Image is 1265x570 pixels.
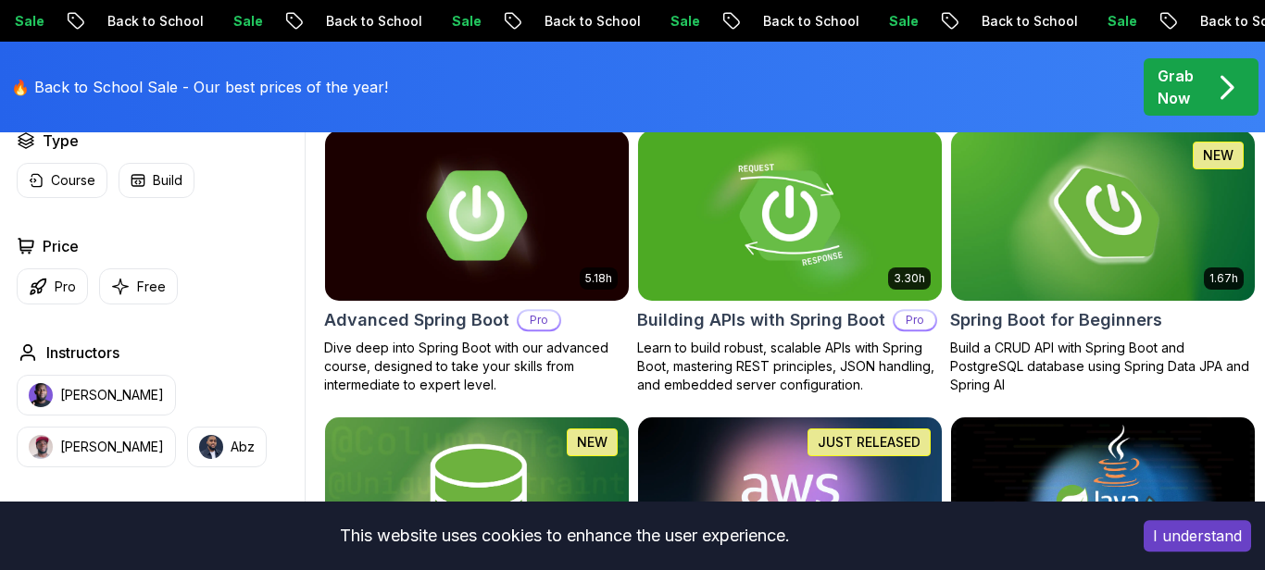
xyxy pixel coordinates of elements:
p: Back to School [68,12,194,31]
p: Back to School [942,12,1068,31]
p: Sale [412,12,471,31]
p: Free [137,278,166,296]
button: Build [119,163,194,198]
button: instructor imgAbz [187,427,267,467]
button: instructor img[PERSON_NAME] [17,375,176,415]
p: Sale [631,12,690,31]
p: Sale [1068,12,1127,31]
p: Pro [55,278,76,296]
button: Course [17,163,107,198]
button: instructor img[PERSON_NAME] [17,427,176,467]
p: Back to School [505,12,631,31]
p: 🔥 Back to School Sale - Our best prices of the year! [11,76,388,98]
p: Abz [231,438,255,456]
button: Free [99,268,178,304]
img: Spring Boot for Beginners card [951,130,1255,301]
a: Advanced Spring Boot card5.18hAdvanced Spring BootProDive deep into Spring Boot with our advanced... [324,130,630,394]
h2: Type [43,130,79,152]
img: Building APIs with Spring Boot card [638,130,942,301]
p: Dive deep into Spring Boot with our advanced course, designed to take your skills from intermedia... [324,339,630,394]
p: Sale [849,12,908,31]
p: [PERSON_NAME] [60,438,164,456]
p: Build [153,171,182,190]
a: Spring Boot for Beginners card1.67hNEWSpring Boot for BeginnersBuild a CRUD API with Spring Boot ... [950,130,1256,394]
h2: Spring Boot for Beginners [950,307,1162,333]
p: Course [51,171,95,190]
p: Sale [194,12,253,31]
p: Learn to build robust, scalable APIs with Spring Boot, mastering REST principles, JSON handling, ... [637,339,943,394]
p: 3.30h [894,271,925,286]
a: Building APIs with Spring Boot card3.30hBuilding APIs with Spring BootProLearn to build robust, s... [637,130,943,394]
p: 1.67h [1209,271,1238,286]
button: Pro [17,268,88,304]
p: Build a CRUD API with Spring Boot and PostgreSQL database using Spring Data JPA and Spring AI [950,339,1256,394]
h2: Price [43,235,79,257]
p: NEW [577,433,607,452]
p: Grab Now [1158,65,1194,109]
img: instructor img [29,383,53,407]
img: instructor img [199,435,223,459]
p: [PERSON_NAME] [60,386,164,404]
h2: Instructors [46,341,119,364]
h2: Building APIs with Spring Boot [637,307,885,333]
button: Accept cookies [1144,520,1251,551]
p: Back to School [286,12,412,31]
p: NEW [1203,146,1234,165]
p: Back to School [723,12,849,31]
img: Advanced Spring Boot card [325,130,629,301]
img: instructor img [29,435,53,459]
div: This website uses cookies to enhance the user experience. [14,515,1116,556]
p: JUST RELEASED [818,433,921,452]
p: Pro [895,311,935,329]
p: 5.18h [585,271,612,286]
p: Pro [519,311,559,329]
h2: Advanced Spring Boot [324,307,509,333]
